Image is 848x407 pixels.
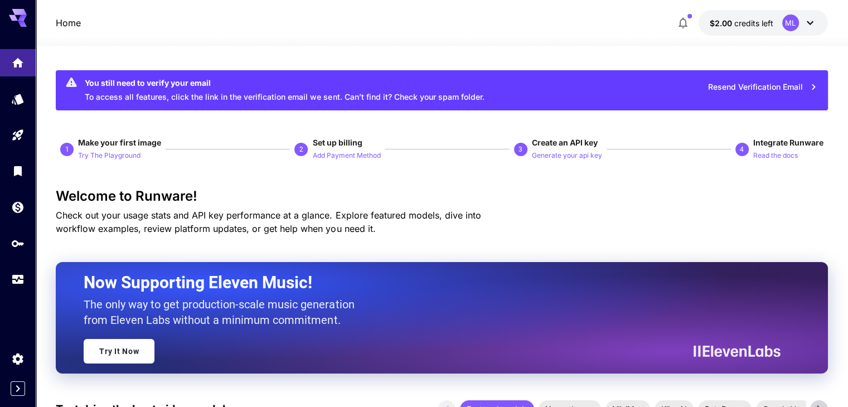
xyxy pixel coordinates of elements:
[11,352,25,366] div: Settings
[78,138,161,147] span: Make your first image
[753,138,823,147] span: Integrate Runware
[11,164,25,178] div: Library
[532,151,602,161] p: Generate your api key
[312,151,380,161] p: Add Payment Method
[782,14,799,31] div: ML
[11,236,25,250] div: API Keys
[11,200,25,214] div: Wallet
[11,128,25,142] div: Playground
[734,18,773,28] span: credits left
[11,92,25,106] div: Models
[78,148,140,162] button: Try The Playground
[84,272,772,293] h2: Now Supporting Eleven Music!
[11,273,25,287] div: Usage
[65,144,69,154] p: 1
[740,144,744,154] p: 4
[56,16,81,30] a: Home
[312,148,380,162] button: Add Payment Method
[299,144,303,154] p: 2
[753,148,798,162] button: Read the docs
[84,339,154,364] a: Try It Now
[11,52,25,66] div: Home
[85,74,484,107] div: To access all features, click the link in the verification email we sent. Can’t find it? Check yo...
[753,151,798,161] p: Read the docs
[699,10,828,36] button: $2.00ML
[710,18,734,28] span: $2.00
[702,76,823,99] button: Resend Verification Email
[312,138,362,147] span: Set up billing
[56,16,81,30] nav: breadcrumb
[11,381,25,396] button: Expand sidebar
[532,138,598,147] span: Create an API key
[84,297,362,328] p: The only way to get production-scale music generation from Eleven Labs without a minimum commitment.
[519,144,522,154] p: 3
[85,77,484,89] div: You still need to verify your email
[56,188,827,204] h3: Welcome to Runware!
[532,148,602,162] button: Generate your api key
[710,17,773,29] div: $2.00
[78,151,140,161] p: Try The Playground
[56,210,481,234] span: Check out your usage stats and API key performance at a glance. Explore featured models, dive int...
